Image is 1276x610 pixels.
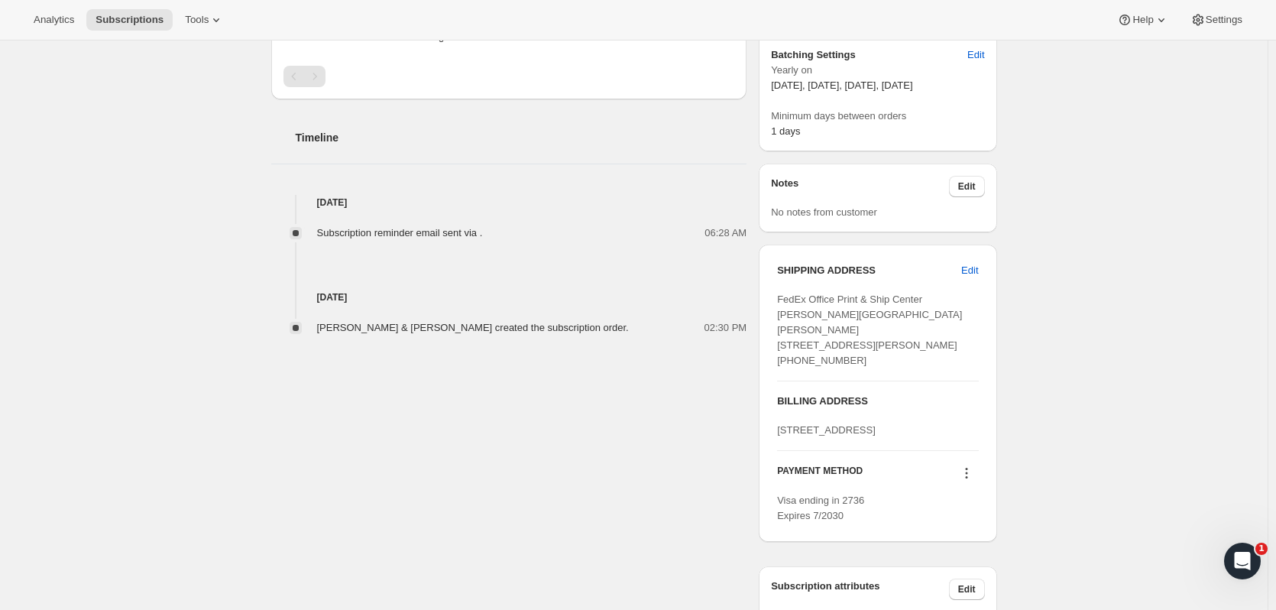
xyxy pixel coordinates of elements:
[777,263,961,278] h3: SHIPPING ADDRESS
[283,66,735,87] nav: Pagination
[24,9,83,31] button: Analytics
[704,226,746,241] span: 06:28 AM
[771,47,967,63] h6: Batching Settings
[771,579,949,600] h3: Subscription attributes
[317,322,629,333] span: [PERSON_NAME] & [PERSON_NAME] created the subscription order.
[967,47,984,63] span: Edit
[296,130,747,145] h2: Timeline
[771,125,800,137] span: 1 days
[1224,543,1261,579] iframe: Intercom live chat
[777,465,863,485] h3: PAYMENT METHOD
[771,79,912,91] span: [DATE], [DATE], [DATE], [DATE]
[185,14,209,26] span: Tools
[176,9,233,31] button: Tools
[1255,543,1268,555] span: 1
[958,180,976,193] span: Edit
[317,227,483,238] span: Subscription reminder email sent via .
[958,583,976,595] span: Edit
[771,63,984,78] span: Yearly on
[777,294,962,366] span: FedEx Office Print & Ship Center [PERSON_NAME][GEOGRAPHIC_DATA][PERSON_NAME] [STREET_ADDRESS][PER...
[777,394,978,409] h3: BILLING ADDRESS
[961,263,978,278] span: Edit
[777,424,876,436] span: [STREET_ADDRESS]
[34,14,74,26] span: Analytics
[271,290,747,305] h4: [DATE]
[271,195,747,210] h4: [DATE]
[949,176,985,197] button: Edit
[86,9,173,31] button: Subscriptions
[952,258,987,283] button: Edit
[1206,14,1242,26] span: Settings
[1132,14,1153,26] span: Help
[1108,9,1177,31] button: Help
[958,43,993,67] button: Edit
[96,14,164,26] span: Subscriptions
[771,206,877,218] span: No notes from customer
[771,176,949,197] h3: Notes
[704,320,747,336] span: 02:30 PM
[949,579,985,600] button: Edit
[777,495,864,521] span: Visa ending in 2736 Expires 7/2030
[1181,9,1252,31] button: Settings
[771,109,984,124] span: Minimum days between orders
